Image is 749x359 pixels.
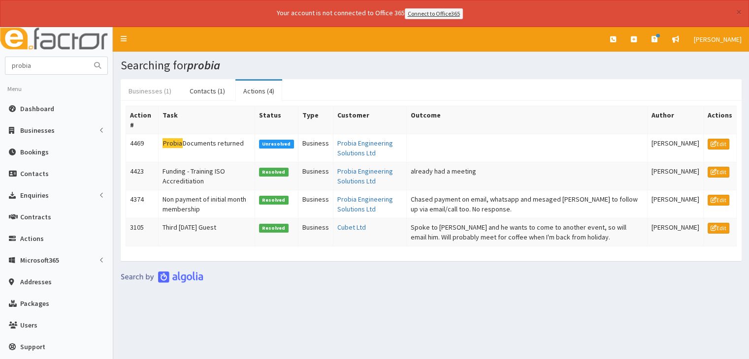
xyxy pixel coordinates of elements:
th: Outcome [407,106,648,134]
td: Chased payment on email, whatsapp and mesaged [PERSON_NAME] to follow up via email/call too. No r... [407,190,648,218]
input: Search... [5,57,88,74]
span: Contracts [20,212,51,221]
td: Business [298,162,333,190]
span: Users [20,321,37,329]
td: Non payment of initial month membership [158,190,255,218]
th: Author [647,106,703,134]
a: Connect to Office365 [405,8,463,19]
th: Actions [703,106,736,134]
a: Cubet Ltd [337,223,366,232]
span: Dashboard [20,104,54,113]
td: Spoke to [PERSON_NAME] and he wants to come to another event, so will email him. Will probably me... [407,218,648,246]
td: Business [298,190,333,218]
i: probia [187,58,220,73]
span: Support [20,342,45,351]
span: Addresses [20,277,52,286]
span: Businesses [20,126,55,135]
span: Resolved [259,196,289,205]
span: Contacts [20,169,49,178]
td: [PERSON_NAME] [647,190,703,218]
td: Funding - Training ISO Accreditiation [158,162,255,190]
td: [PERSON_NAME] [647,218,703,246]
td: [PERSON_NAME] [647,134,703,162]
a: [PERSON_NAME] [686,27,749,52]
div: Your account is not connected to Office 365 [82,8,658,19]
td: [PERSON_NAME] [647,162,703,190]
span: Resolved [259,168,289,177]
a: Edit [708,223,729,234]
td: 4469 [126,134,159,162]
td: Business [298,134,333,162]
span: Enquiries [20,191,49,200]
th: Status [255,106,298,134]
td: Business [298,218,333,246]
th: Task [158,106,255,134]
a: Probia Engineering Solutions Ltd [337,167,393,185]
td: 4423 [126,162,159,190]
th: Type [298,106,333,134]
a: Edit [708,167,729,178]
td: already had a meeting [407,162,648,190]
img: search-by-algolia-light-background.png [121,271,203,283]
button: × [736,7,742,17]
span: Unresolved [259,140,294,149]
span: Bookings [20,148,49,156]
a: Contacts (1) [182,81,233,101]
a: Businesses (1) [121,81,179,101]
a: Edit [708,195,729,206]
td: 3105 [126,218,159,246]
a: Probia Engineering Solutions Ltd [337,195,393,213]
span: Actions [20,234,44,243]
th: Customer [333,106,407,134]
span: Microsoft365 [20,256,59,265]
span: [PERSON_NAME] [694,35,742,44]
a: Edit [708,139,729,150]
mark: Probia [163,138,183,149]
h1: Searching for [121,59,742,72]
td: 4374 [126,190,159,218]
th: Action # [126,106,159,134]
span: Resolved [259,224,289,233]
td: Third [DATE] Guest [158,218,255,246]
td: Documents returned [158,134,255,162]
a: Probia Engineering Solutions Ltd [337,139,393,157]
span: Packages [20,299,49,308]
a: Actions (4) [235,81,282,101]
